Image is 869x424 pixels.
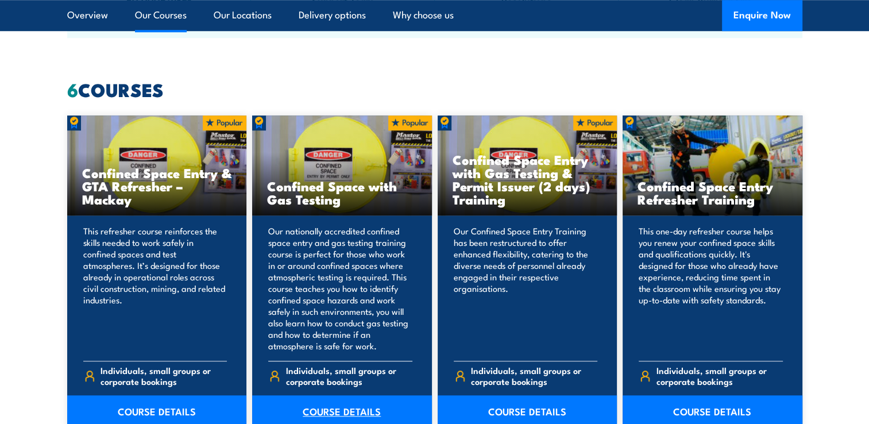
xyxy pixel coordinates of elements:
[638,179,787,206] h3: Confined Space Entry Refresher Training
[67,81,802,97] h2: COURSES
[268,225,412,352] p: Our nationally accredited confined space entry and gas testing training course is perfect for tho...
[286,365,412,387] span: Individuals, small groups or corporate bookings
[454,225,598,352] p: Our Confined Space Entry Training has been restructured to offer enhanced flexibility, catering t...
[656,365,783,387] span: Individuals, small groups or corporate bookings
[82,166,232,206] h3: Confined Space Entry & GTA Refresher – Mackay
[471,365,597,387] span: Individuals, small groups or corporate bookings
[453,153,602,206] h3: Confined Space Entry with Gas Testing & Permit Issuer (2 days) Training
[101,365,227,387] span: Individuals, small groups or corporate bookings
[639,225,783,352] p: This one-day refresher course helps you renew your confined space skills and qualifications quick...
[83,225,227,352] p: This refresher course reinforces the skills needed to work safely in confined spaces and test atm...
[267,179,417,206] h3: Confined Space with Gas Testing
[67,75,78,103] strong: 6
